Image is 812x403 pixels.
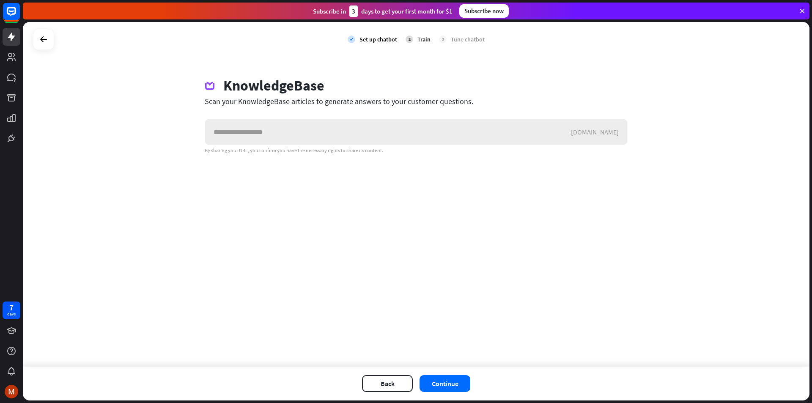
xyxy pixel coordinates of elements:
[3,302,20,319] a: 7 days
[205,147,628,154] div: By sharing your URL, you confirm you have the necessary rights to share its content.
[451,36,485,43] div: Tune chatbot
[459,4,509,18] div: Subscribe now
[205,96,628,106] div: Scan your KnowledgeBase articles to generate answers to your customer questions.
[420,375,470,392] button: Continue
[569,128,627,136] div: .[DOMAIN_NAME]
[359,36,397,43] div: Set up chatbot
[406,36,413,43] div: 2
[439,36,447,43] div: 3
[313,5,453,17] div: Subscribe in days to get your first month for $1
[362,375,413,392] button: Back
[7,311,16,317] div: days
[348,36,355,43] i: check
[7,3,32,29] button: Open LiveChat chat widget
[9,304,14,311] div: 7
[417,36,431,43] div: Train
[223,77,324,94] div: KnowledgeBase
[349,5,358,17] div: 3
